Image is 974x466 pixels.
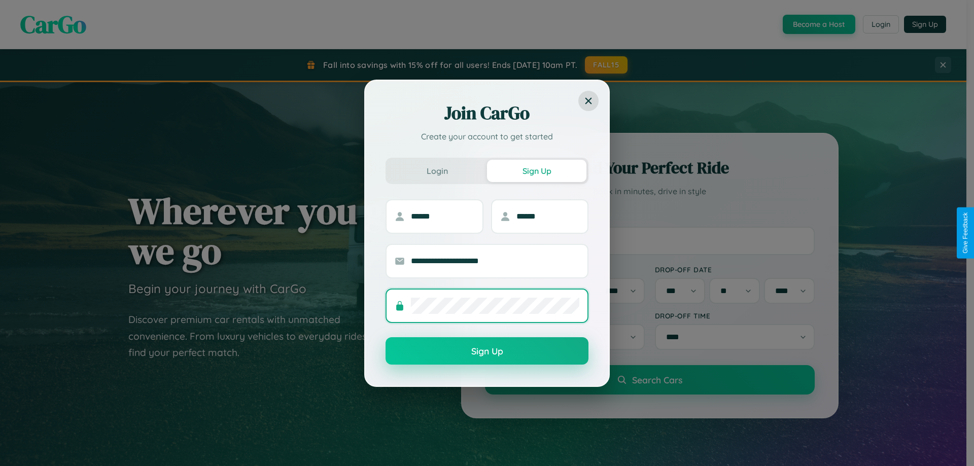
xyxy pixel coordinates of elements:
button: Sign Up [487,160,586,182]
div: Give Feedback [962,212,969,254]
button: Sign Up [386,337,588,365]
button: Login [388,160,487,182]
h2: Join CarGo [386,101,588,125]
p: Create your account to get started [386,130,588,142]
